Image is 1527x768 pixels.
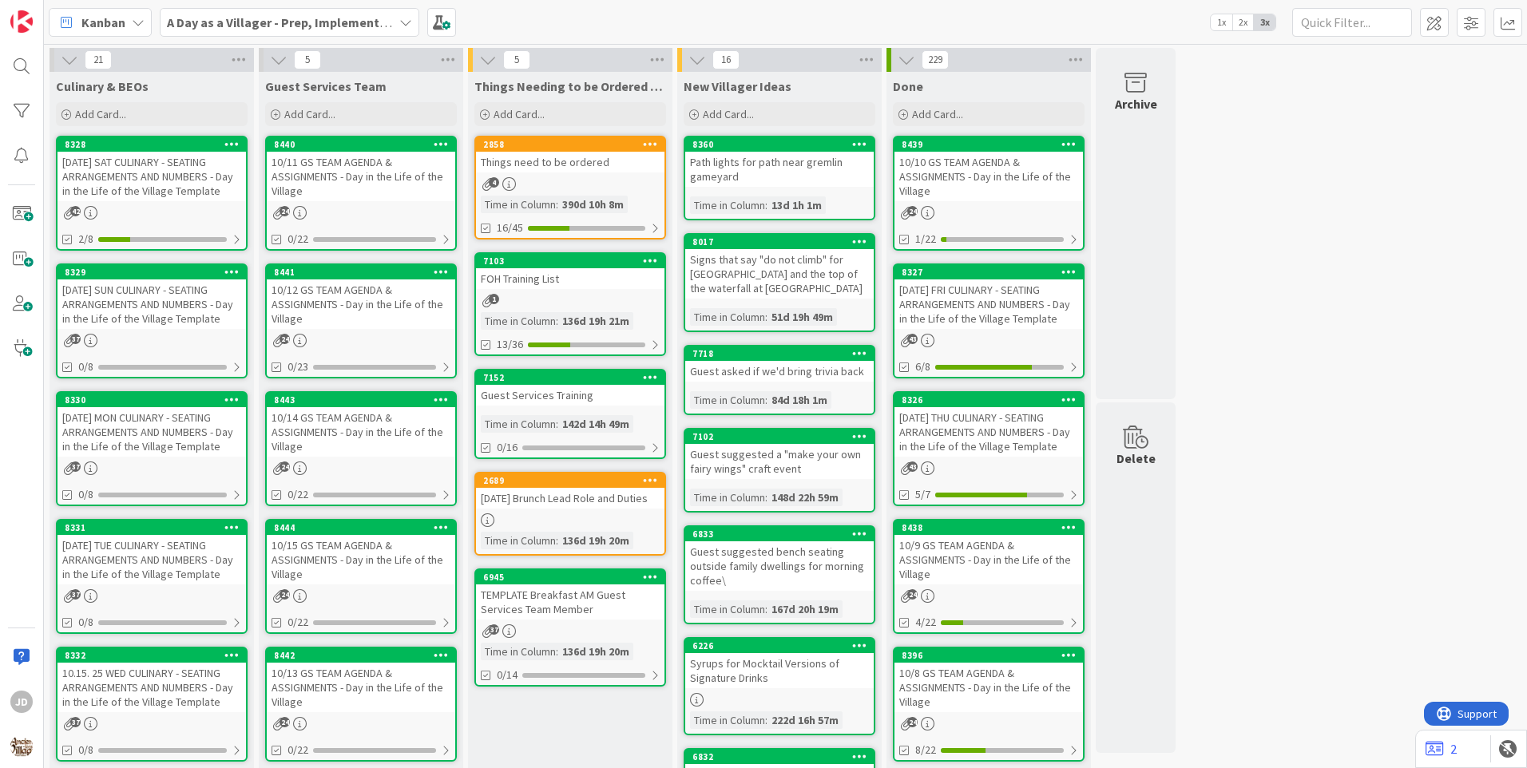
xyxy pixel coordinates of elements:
[474,78,666,94] span: Things Needing to be Ordered - PUT IN CARD, Don't make new card
[556,415,558,433] span: :
[481,643,556,660] div: Time in Column
[481,196,556,213] div: Time in Column
[685,527,874,591] div: 6833Guest suggested bench seating outside family dwellings for morning coffee\
[690,489,765,506] div: Time in Column
[907,461,918,472] span: 43
[489,177,499,188] span: 4
[556,643,558,660] span: :
[685,249,874,299] div: Signs that say "do not climb" for [GEOGRAPHIC_DATA] and the top of the waterfall at [GEOGRAPHIC_D...
[558,415,633,433] div: 142d 14h 49m
[58,648,246,663] div: 8332
[476,570,664,584] div: 6945
[767,196,826,214] div: 13d 1h 1m
[288,614,308,631] span: 0/22
[690,391,765,409] div: Time in Column
[902,522,1083,533] div: 8438
[556,196,558,213] span: :
[10,10,33,33] img: Visit kanbanzone.com
[70,334,81,344] span: 37
[267,663,455,712] div: 10/13 GS TEAM AGENDA & ASSIGNMENTS - Day in the Life of the Village
[703,107,754,121] span: Add Card...
[685,430,874,444] div: 7102
[476,152,664,172] div: Things need to be ordered
[685,639,874,688] div: 6226Syrups for Mocktail Versions of Signature Drinks
[70,206,81,216] span: 42
[280,717,290,727] span: 24
[280,206,290,216] span: 24
[288,486,308,503] span: 0/22
[267,279,455,329] div: 10/12 GS TEAM AGENDA & ASSIGNMENTS - Day in the Life of the Village
[692,236,874,247] div: 8017
[34,2,73,22] span: Support
[58,137,246,201] div: 8328[DATE] SAT CULINARY - SEATING ARRANGEMENTS AND NUMBERS - Day in the Life of the Village Template
[692,640,874,651] div: 6226
[907,206,918,216] span: 24
[78,231,93,247] span: 2/8
[692,431,874,442] div: 7102
[685,137,874,152] div: 8360
[1254,14,1275,30] span: 3x
[483,475,664,486] div: 2689
[685,541,874,591] div: Guest suggested bench seating outside family dwellings for morning coffee\
[894,648,1083,712] div: 839610/8 GS TEAM AGENDA & ASSIGNMENTS - Day in the Life of the Village
[267,265,455,329] div: 844110/12 GS TEAM AGENDA & ASSIGNMENTS - Day in the Life of the Village
[58,137,246,152] div: 8328
[902,394,1083,406] div: 8326
[280,334,290,344] span: 24
[767,308,837,326] div: 51d 19h 49m
[58,279,246,329] div: [DATE] SUN CULINARY - SEATING ARRANGEMENTS AND NUMBERS - Day in the Life of the Village Template
[1232,14,1254,30] span: 2x
[915,358,930,375] span: 6/8
[58,152,246,201] div: [DATE] SAT CULINARY - SEATING ARRANGEMENTS AND NUMBERS - Day in the Life of the Village Template
[267,648,455,663] div: 8442
[907,589,918,600] span: 24
[58,393,246,407] div: 8330
[894,152,1083,201] div: 10/10 GS TEAM AGENDA & ASSIGNMENTS - Day in the Life of the Village
[894,648,1083,663] div: 8396
[267,521,455,584] div: 844410/15 GS TEAM AGENDA & ASSIGNMENTS - Day in the Life of the Village
[267,535,455,584] div: 10/15 GS TEAM AGENDA & ASSIGNMENTS - Day in the Life of the Village
[684,78,791,94] span: New Villager Ideas
[894,521,1083,535] div: 8438
[10,735,33,758] img: avatar
[690,308,765,326] div: Time in Column
[167,14,452,30] b: A Day as a Villager - Prep, Implement and Execute
[65,394,246,406] div: 8330
[274,139,455,150] div: 8440
[685,527,874,541] div: 6833
[267,137,455,201] div: 844010/11 GS TEAM AGENDA & ASSIGNMENTS - Day in the Life of the Village
[902,650,1083,661] div: 8396
[85,50,112,69] span: 21
[690,711,765,729] div: Time in Column
[267,393,455,457] div: 844310/14 GS TEAM AGENDA & ASSIGNMENTS - Day in the Life of the Village
[558,643,633,660] div: 136d 19h 20m
[78,358,93,375] span: 0/8
[558,196,628,213] div: 390d 10h 8m
[481,532,556,549] div: Time in Column
[497,336,523,353] span: 13/36
[894,265,1083,279] div: 8327
[267,265,455,279] div: 8441
[894,407,1083,457] div: [DATE] THU CULINARY - SEATING ARRANGEMENTS AND NUMBERS - Day in the Life of the Village Template
[685,653,874,688] div: Syrups for Mocktail Versions of Signature Drinks
[265,78,387,94] span: Guest Services Team
[280,461,290,472] span: 24
[915,742,936,758] span: 8/22
[690,600,765,618] div: Time in Column
[558,532,633,549] div: 136d 19h 20m
[476,473,664,509] div: 2689[DATE] Brunch Lead Role and Duties
[56,78,149,94] span: Culinary & BEOs
[894,521,1083,584] div: 843810/9 GS TEAM AGENDA & ASSIGNMENTS - Day in the Life of the Village
[274,522,455,533] div: 8444
[58,648,246,712] div: 833210.15. 25 WED CULINARY - SEATING ARRANGEMENTS AND NUMBERS - Day in the Life of the Village Te...
[476,137,664,172] div: 2858Things need to be ordered
[685,346,874,382] div: 7718Guest asked if we'd bring trivia back
[894,393,1083,457] div: 8326[DATE] THU CULINARY - SEATING ARRANGEMENTS AND NUMBERS - Day in the Life of the Village Template
[284,107,335,121] span: Add Card...
[767,489,843,506] div: 148d 22h 59m
[476,370,664,406] div: 7152Guest Services Training
[685,137,874,187] div: 8360Path lights for path near gremlin gameyard
[10,691,33,713] div: JD
[75,107,126,121] span: Add Card...
[476,473,664,488] div: 2689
